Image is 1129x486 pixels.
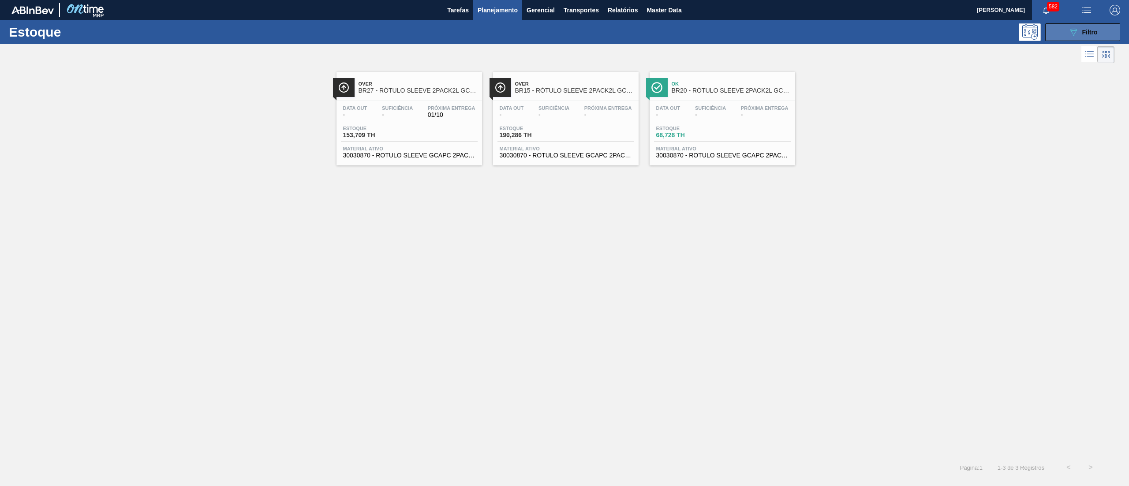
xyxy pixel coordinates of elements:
[584,112,632,118] span: -
[500,112,524,118] span: -
[486,65,643,165] a: ÍconeOverBR15 - RÓTULO SLEEVE 2PACK2L GCA + PCData out-Suficiência-Próxima Entrega-Estoque190,286...
[428,112,475,118] span: 01/10
[1019,23,1041,41] div: Pogramando: nenhum usuário selecionado
[343,126,405,131] span: Estoque
[1047,2,1059,11] span: 582
[656,132,718,138] span: 68,728 TH
[538,105,569,111] span: Suficiência
[656,146,789,151] span: Material ativo
[428,105,475,111] span: Próxima Entrega
[1045,23,1120,41] button: Filtro
[1032,4,1060,16] button: Notificações
[741,112,789,118] span: -
[538,112,569,118] span: -
[647,5,681,15] span: Master Data
[495,82,506,93] img: Ícone
[338,82,349,93] img: Ícone
[500,105,524,111] span: Data out
[672,81,791,86] span: Ok
[343,132,405,138] span: 153,709 TH
[695,105,726,111] span: Suficiência
[343,112,367,118] span: -
[1080,456,1102,479] button: >
[359,81,478,86] span: Over
[343,152,475,159] span: 30030870 - ROTULO SLEEVE GCAPC 2PACK2L NIV24
[643,65,800,165] a: ÍconeOkBR20 - RÓTULO SLEEVE 2PACK2L GCA + PCData out-Suficiência-Próxima Entrega-Estoque68,728 TH...
[1082,29,1098,36] span: Filtro
[359,87,478,94] span: BR27 - RÓTULO SLEEVE 2PACK2L GCA + PC
[656,152,789,159] span: 30030870 - ROTULO SLEEVE GCAPC 2PACK2L NIV24
[478,5,518,15] span: Planejamento
[1110,5,1120,15] img: Logout
[1081,5,1092,15] img: userActions
[382,112,413,118] span: -
[9,27,146,37] h1: Estoque
[527,5,555,15] span: Gerencial
[656,126,718,131] span: Estoque
[741,105,789,111] span: Próxima Entrega
[1081,46,1098,63] div: Visão em Lista
[343,105,367,111] span: Data out
[996,464,1044,471] span: 1 - 3 de 3 Registros
[515,87,634,94] span: BR15 - RÓTULO SLEEVE 2PACK2L GCA + PC
[382,105,413,111] span: Suficiência
[515,81,634,86] span: Over
[1098,46,1114,63] div: Visão em Cards
[500,126,561,131] span: Estoque
[672,87,791,94] span: BR20 - RÓTULO SLEEVE 2PACK2L GCA + PC
[656,105,680,111] span: Data out
[608,5,638,15] span: Relatórios
[500,132,561,138] span: 190,286 TH
[656,112,680,118] span: -
[584,105,632,111] span: Próxima Entrega
[500,146,632,151] span: Material ativo
[500,152,632,159] span: 30030870 - ROTULO SLEEVE GCAPC 2PACK2L NIV24
[330,65,486,165] a: ÍconeOverBR27 - RÓTULO SLEEVE 2PACK2L GCA + PCData out-Suficiência-Próxima Entrega01/10Estoque153...
[651,82,662,93] img: Ícone
[447,5,469,15] span: Tarefas
[564,5,599,15] span: Transportes
[960,464,983,471] span: Página : 1
[11,6,54,14] img: TNhmsLtSVTkK8tSr43FrP2fwEKptu5GPRR3wAAAABJRU5ErkJggg==
[1058,456,1080,479] button: <
[343,146,475,151] span: Material ativo
[695,112,726,118] span: -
